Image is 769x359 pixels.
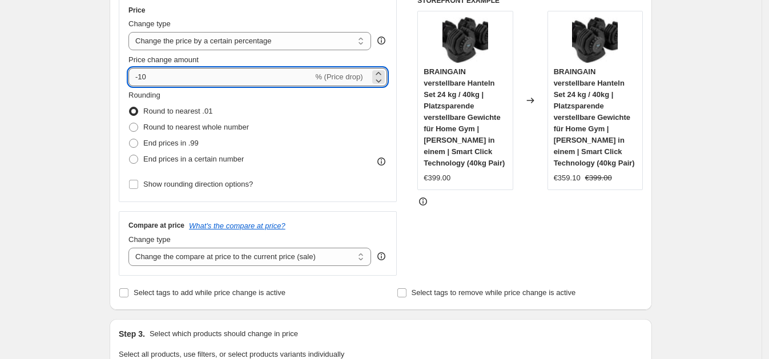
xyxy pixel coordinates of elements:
span: Select tags to remove while price change is active [412,288,576,297]
h2: Step 3. [119,328,145,340]
strike: €399.00 [585,172,612,184]
h3: Price [128,6,145,15]
input: -15 [128,68,313,86]
img: 61_pTVTysvL._AC_SL1500_80x.jpg [572,17,618,63]
div: help [376,35,387,46]
span: Show rounding direction options? [143,180,253,188]
span: Price change amount [128,55,199,64]
span: End prices in .99 [143,139,199,147]
span: BRAINGAIN verstellbare Hanteln Set 24 kg / 40kg | Platzsparende verstellbare Gewichte für Home Gy... [554,67,635,167]
span: Change type [128,235,171,244]
span: Change type [128,19,171,28]
span: Select tags to add while price change is active [134,288,285,297]
h3: Compare at price [128,221,184,230]
p: Select which products should change in price [150,328,298,340]
span: % (Price drop) [315,72,363,81]
span: Select all products, use filters, or select products variants individually [119,350,344,358]
span: Rounding [128,91,160,99]
div: €399.00 [424,172,450,184]
span: Round to nearest whole number [143,123,249,131]
img: 61_pTVTysvL._AC_SL1500_80x.jpg [442,17,488,63]
button: What's the compare at price? [189,221,285,230]
span: End prices in a certain number [143,155,244,163]
div: help [376,251,387,262]
span: BRAINGAIN verstellbare Hanteln Set 24 kg / 40kg | Platzsparende verstellbare Gewichte für Home Gy... [424,67,505,167]
span: Round to nearest .01 [143,107,212,115]
div: €359.10 [554,172,581,184]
